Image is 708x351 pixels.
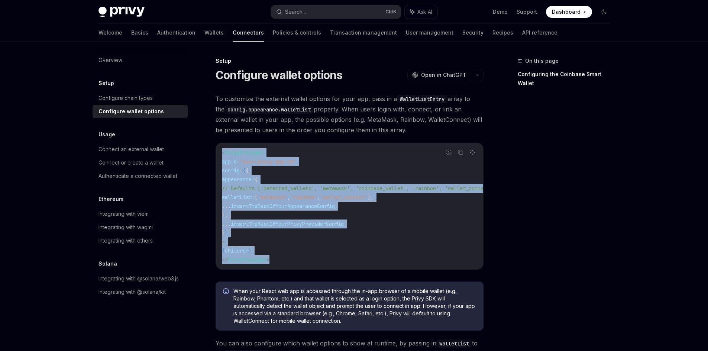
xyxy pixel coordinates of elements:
[231,203,335,209] span: insertTheRestOfYourAppearanceConfig
[216,57,484,65] div: Setup
[368,194,374,201] span: ],
[93,53,188,67] a: Overview
[98,195,123,204] h5: Ethereum
[225,247,249,254] span: children
[456,147,465,157] button: Copy the contents from the code block
[98,107,164,116] div: Configure wallet options
[98,172,177,181] div: Authenticate a connected wallet
[223,288,230,296] svg: Info
[225,230,228,236] span: }
[222,212,228,218] span: },
[98,287,166,296] div: Integrating with @solana/kit
[462,24,484,42] a: Security
[240,167,243,174] span: =
[317,194,320,201] span: ,
[525,56,559,65] span: On this page
[98,158,164,167] div: Connect or create a wallet
[216,94,484,135] span: To customize the external wallet options for your app, pass in a array to the property. When user...
[98,223,153,232] div: Integrating with wagmi
[98,274,179,283] div: Integrating with @solana/web3.js
[258,194,287,201] span: 'metamask'
[93,169,188,183] a: Authenticate a connected wallet
[285,7,306,16] div: Search...
[204,24,224,42] a: Wallets
[233,287,476,325] span: When your React web app is accessed through the in-app browser of a mobile wallet (e.g., Rainbow,...
[271,5,401,19] button: Search...CtrlK
[93,221,188,234] a: Integrating with wagmi
[98,130,115,139] h5: Usage
[249,247,252,254] span: }
[157,24,195,42] a: Authentication
[436,339,472,348] code: walletList
[273,24,321,42] a: Policies & controls
[517,8,537,16] a: Support
[330,24,397,42] a: Transaction management
[222,176,255,183] span: appearance:
[231,221,344,227] span: insertTheRestOfYourPrivyProviderConfig
[131,24,148,42] a: Basics
[93,234,188,247] a: Integrating with ethers
[222,194,255,201] span: walletList:
[406,24,453,42] a: User management
[546,6,592,18] a: Dashboard
[98,56,122,65] div: Overview
[246,167,249,174] span: {
[98,24,122,42] a: Welcome
[98,145,164,154] div: Connect an external wallet
[222,221,231,227] span: ...
[240,158,296,165] span: "your-privy-app-id"
[224,105,314,114] code: config.appearance.walletList
[407,69,471,81] button: Open in ChatGPT
[93,91,188,105] a: Configure chain types
[405,5,437,19] button: Ask AI
[255,194,258,201] span: [
[598,6,610,18] button: Toggle dark mode
[98,7,145,17] img: dark logo
[290,194,317,201] span: 'rainbow'
[222,238,225,245] span: >
[228,256,266,263] span: PrivyProvider
[243,167,246,174] span: {
[492,24,513,42] a: Recipes
[216,68,343,82] h1: Configure wallet options
[93,272,188,285] a: Integrating with @solana/web3.js
[417,8,432,16] span: Ask AI
[266,256,269,263] span: >
[222,185,495,192] span: // Defaults ['detected_wallets', 'metamask', 'coinbase_wallet', 'rainbow', 'wallet_connect']
[98,209,149,218] div: Integrating with viem
[222,256,228,263] span: </
[98,94,153,103] div: Configure chain types
[222,203,231,209] span: ...
[397,95,447,103] code: WalletListEntry
[237,158,240,165] span: =
[522,24,557,42] a: API reference
[222,247,225,254] span: {
[98,236,153,245] div: Integrating with ethers
[255,176,258,183] span: {
[222,230,225,236] span: }
[287,194,290,201] span: ,
[493,8,508,16] a: Demo
[93,143,188,156] a: Connect an external wallet
[93,285,188,299] a: Integrating with @solana/kit
[468,147,477,157] button: Ask AI
[222,158,237,165] span: appId
[518,68,616,89] a: Configuring the Coinbase Smart Wallet
[98,259,117,268] h5: Solana
[222,167,240,174] span: config
[93,105,188,118] a: Configure wallet options
[93,207,188,221] a: Integrating with viem
[385,9,397,15] span: Ctrl K
[320,194,368,201] span: 'wallet_connect'
[225,149,264,156] span: PrivyProvider
[98,79,114,88] h5: Setup
[233,24,264,42] a: Connectors
[222,149,225,156] span: <
[421,71,466,79] span: Open in ChatGPT
[444,147,453,157] button: Report incorrect code
[93,156,188,169] a: Connect or create a wallet
[552,8,581,16] span: Dashboard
